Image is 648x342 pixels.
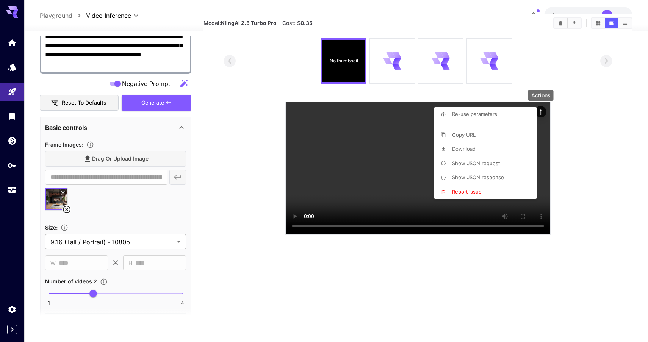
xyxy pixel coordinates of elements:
span: Report issue [452,189,482,195]
div: Actions [528,90,554,101]
span: Re-use parameters [452,111,497,117]
span: Show JSON response [452,174,504,180]
span: Download [452,146,476,152]
span: Show JSON request [452,160,500,166]
span: Copy URL [452,132,476,138]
